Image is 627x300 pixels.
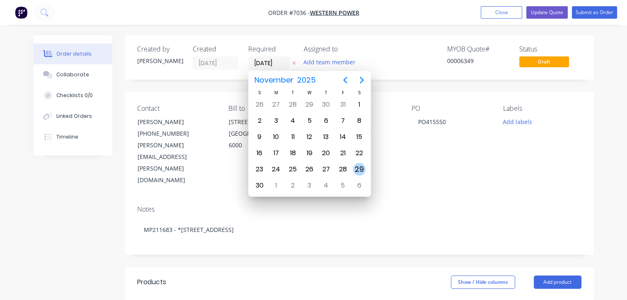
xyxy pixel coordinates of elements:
[34,106,112,127] button: Linked Orders
[287,179,299,192] div: Tuesday, December 2, 2025
[56,133,78,141] div: Timeline
[572,6,617,19] button: Submit as Order
[526,6,568,19] button: Update Quote
[304,45,387,53] div: Assigned to
[253,179,266,192] div: Sunday, November 30, 2025
[253,163,266,176] div: Sunday, November 23, 2025
[270,131,282,143] div: Monday, November 10, 2025
[336,163,349,176] div: Friday, November 28, 2025
[34,64,112,85] button: Collaborate
[253,147,266,159] div: Sunday, November 16, 2025
[137,205,581,213] div: Notes
[229,116,298,128] div: [STREET_ADDRESS]
[303,131,316,143] div: Wednesday, November 12, 2025
[336,147,349,159] div: Friday, November 21, 2025
[251,89,268,96] div: S
[56,71,89,78] div: Collaborate
[451,276,515,289] button: Show / Hide columns
[287,131,299,143] div: Tuesday, November 11, 2025
[137,217,581,242] div: MP211683 - *[STREET_ADDRESS]
[56,112,92,120] div: Linked Orders
[137,277,166,287] div: Products
[353,179,366,192] div: Saturday, December 6, 2025
[353,147,366,159] div: Saturday, November 22, 2025
[447,56,509,65] div: 00006349
[287,147,299,159] div: Tuesday, November 18, 2025
[270,147,282,159] div: Monday, November 17, 2025
[34,44,112,64] button: Order details
[287,98,299,111] div: Tuesday, October 28, 2025
[138,116,206,128] div: [PERSON_NAME]
[336,131,349,143] div: Friday, November 14, 2025
[270,163,282,176] div: Monday, November 24, 2025
[320,147,332,159] div: Thursday, November 20, 2025
[284,89,301,96] div: T
[299,56,360,68] button: Add team member
[481,6,522,19] button: Close
[519,56,569,67] span: Draft
[268,9,310,17] span: Order #7036 -
[336,98,349,111] div: Friday, October 31, 2025
[287,163,299,176] div: Tuesday, November 25, 2025
[137,45,183,53] div: Created by
[138,128,206,139] div: [PHONE_NUMBER]
[499,116,537,127] button: Add labels
[412,116,453,128] div: PO415550
[303,163,316,176] div: Wednesday, November 26, 2025
[15,6,27,19] img: Factory
[222,116,305,151] div: [STREET_ADDRESS][GEOGRAPHIC_DATA], , 6000
[534,276,581,289] button: Add product
[336,179,349,192] div: Friday, December 5, 2025
[268,89,284,96] div: M
[248,45,294,53] div: Required
[337,72,353,88] button: Previous page
[252,73,295,88] span: November
[503,105,581,112] div: Labels
[249,73,321,88] button: November2025
[303,98,316,111] div: Wednesday, October 29, 2025
[318,89,334,96] div: T
[270,98,282,111] div: Monday, October 27, 2025
[229,128,298,151] div: [GEOGRAPHIC_DATA], , 6000
[320,131,332,143] div: Thursday, November 13, 2025
[138,139,206,186] div: [PERSON_NAME][EMAIL_ADDRESS][PERSON_NAME][DOMAIN_NAME]
[253,115,266,127] div: Sunday, November 2, 2025
[34,85,112,106] button: Checklists 0/0
[320,179,332,192] div: Thursday, December 4, 2025
[287,115,299,127] div: Tuesday, November 4, 2025
[320,115,332,127] div: Thursday, November 6, 2025
[228,105,307,112] div: Bill to
[334,89,351,96] div: F
[137,105,215,112] div: Contact
[320,98,332,111] div: Thursday, October 30, 2025
[303,179,316,192] div: Wednesday, December 3, 2025
[353,98,366,111] div: Saturday, November 1, 2025
[303,147,316,159] div: Wednesday, November 19, 2025
[353,115,366,127] div: Saturday, November 8, 2025
[56,92,93,99] div: Checklists 0/0
[336,115,349,127] div: Friday, November 7, 2025
[56,50,92,58] div: Order details
[137,56,183,65] div: [PERSON_NAME]
[253,98,266,111] div: Sunday, October 26, 2025
[353,131,366,143] div: Saturday, November 15, 2025
[295,73,317,88] span: 2025
[303,115,316,127] div: Wednesday, November 5, 2025
[304,56,360,68] button: Add team member
[193,45,238,53] div: Created
[310,9,359,17] a: Western Power
[253,131,266,143] div: Sunday, November 9, 2025
[301,89,318,96] div: W
[447,45,509,53] div: MYOB Quote #
[270,115,282,127] div: Monday, November 3, 2025
[412,105,490,112] div: PO
[270,179,282,192] div: Monday, December 1, 2025
[34,127,112,147] button: Timeline
[353,163,366,176] div: Saturday, November 29, 2025
[353,72,370,88] button: Next page
[320,163,332,176] div: Thursday, November 27, 2025
[519,45,581,53] div: Status
[131,116,213,186] div: [PERSON_NAME][PHONE_NUMBER][PERSON_NAME][EMAIL_ADDRESS][PERSON_NAME][DOMAIN_NAME]
[351,89,368,96] div: S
